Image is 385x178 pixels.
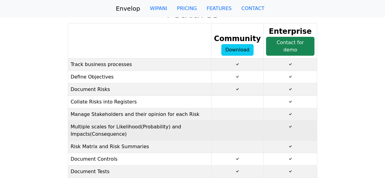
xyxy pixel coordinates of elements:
a: PRICING [172,2,202,15]
a: Contact for demo [266,37,315,56]
td: Document Controls [68,153,211,166]
td: Document Tests [68,166,211,178]
th: Community [211,23,263,58]
a: WIPANI [145,2,172,15]
a: CONTACT [236,2,269,15]
td: Collate Risks into Registers [68,96,211,108]
td: Define Objectives [68,71,211,83]
td: Multiple scales for Likelihood(Probability) and Impacts(Consequence) [68,121,211,141]
th: Enterprise [263,23,317,58]
td: Risk Matrix and Risk Summaries [68,141,211,153]
td: Manage Stakeholders and their opinion for each Risk [68,108,211,121]
a: FEATURES [202,2,236,15]
a: Envelop [116,2,140,15]
td: Track business processes [68,58,211,71]
a: Download [221,44,254,56]
td: Document Risks [68,83,211,96]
